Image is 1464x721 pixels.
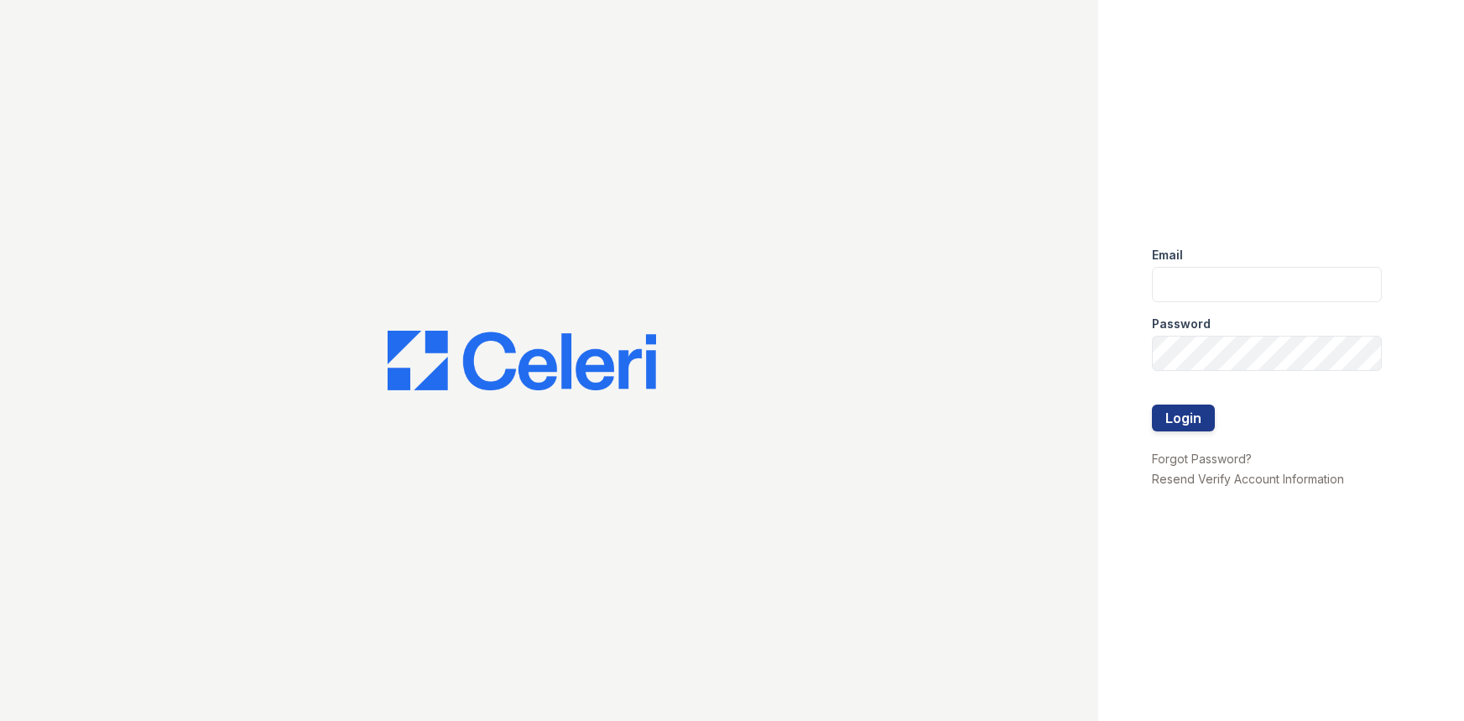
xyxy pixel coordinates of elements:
[1152,405,1215,431] button: Login
[1152,452,1252,466] a: Forgot Password?
[1152,247,1183,264] label: Email
[1152,472,1344,486] a: Resend Verify Account Information
[388,331,656,391] img: CE_Logo_Blue-a8612792a0a2168367f1c8372b55b34899dd931a85d93a1a3d3e32e68fde9ad4.png
[1152,316,1211,332] label: Password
